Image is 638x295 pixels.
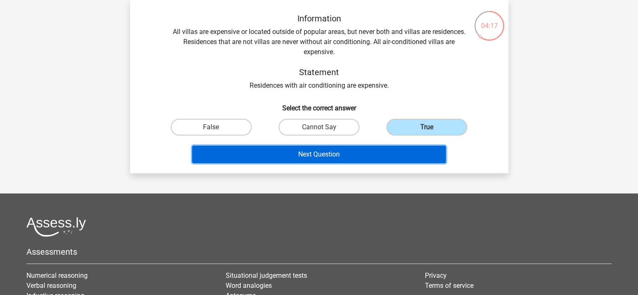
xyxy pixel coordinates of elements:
[226,282,272,290] a: Word analogies
[425,272,447,279] a: Privacy
[143,97,495,112] h6: Select the correct answer
[279,119,359,136] label: Cannot Say
[474,10,505,31] div: 04:17
[192,146,446,163] button: Next Question
[170,13,468,23] h5: Information
[26,282,76,290] a: Verbal reasoning
[26,272,88,279] a: Numerical reasoning
[26,217,86,237] img: Assessly logo
[171,119,252,136] label: False
[170,67,468,77] h5: Statement
[226,272,307,279] a: Situational judgement tests
[386,119,467,136] label: True
[143,13,495,91] div: All villas are expensive or located outside of popular areas, but never both and villas are resid...
[26,247,612,257] h5: Assessments
[425,282,474,290] a: Terms of service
